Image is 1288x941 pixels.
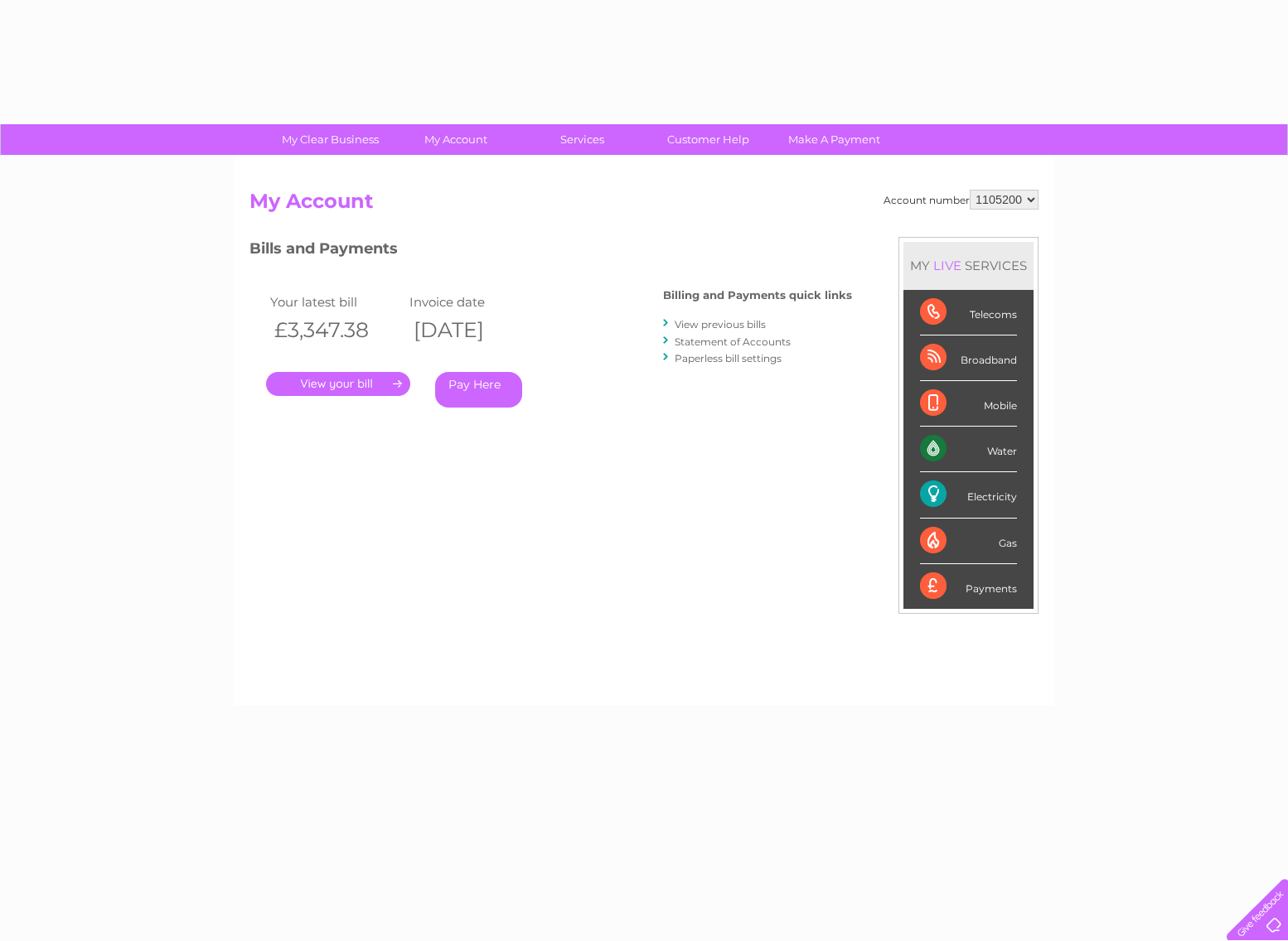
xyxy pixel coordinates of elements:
a: My Clear Business [262,124,399,155]
div: Mobile [920,381,1017,427]
a: Services [514,124,651,155]
div: Telecoms [920,290,1017,335]
a: . [266,372,410,396]
td: Your latest bill [266,291,405,313]
div: MY SERVICES [903,242,1034,289]
a: Statement of Accounts [675,335,791,348]
a: Pay Here [435,372,522,408]
a: My Account [388,124,525,155]
th: £3,347.38 [266,313,405,347]
div: Broadband [920,335,1017,381]
div: Electricity [920,472,1017,518]
div: Gas [920,519,1017,564]
div: LIVE [930,258,965,273]
h4: Billing and Payments quick links [663,289,852,302]
a: Make A Payment [766,124,903,155]
td: Invoice date [405,291,545,313]
a: Paperless bill settings [675,352,782,364]
a: Customer Help [640,124,777,155]
div: Water [920,427,1017,472]
div: Account number [884,190,1039,210]
div: Payments [920,564,1017,609]
h3: Bills and Payments [249,237,852,266]
th: [DATE] [405,313,545,347]
h2: My Account [249,190,1039,221]
a: View previous bills [675,318,766,331]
